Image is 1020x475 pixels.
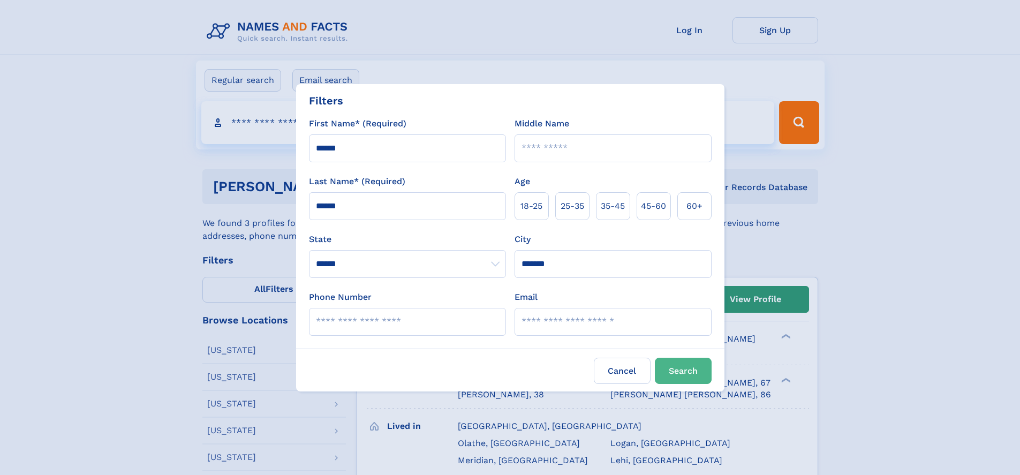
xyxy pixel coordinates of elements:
span: 25‑35 [561,200,584,213]
button: Search [655,358,712,384]
label: State [309,233,506,246]
label: Age [515,175,530,188]
label: Email [515,291,538,304]
label: Cancel [594,358,651,384]
label: Last Name* (Required) [309,175,405,188]
div: Filters [309,93,343,109]
label: City [515,233,531,246]
label: First Name* (Required) [309,117,406,130]
label: Phone Number [309,291,372,304]
label: Middle Name [515,117,569,130]
span: 35‑45 [601,200,625,213]
span: 60+ [686,200,702,213]
span: 18‑25 [520,200,542,213]
span: 45‑60 [641,200,666,213]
